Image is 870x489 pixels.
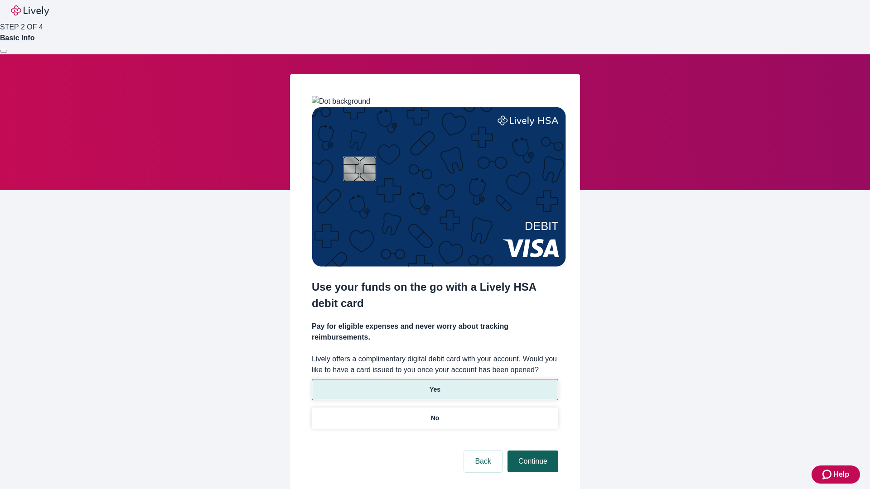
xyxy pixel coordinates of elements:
[11,5,49,16] img: Lively
[812,465,860,484] button: Zendesk support iconHelp
[312,321,558,343] h4: Pay for eligible expenses and never worry about tracking reimbursements.
[312,379,558,400] button: Yes
[464,451,502,472] button: Back
[822,469,833,480] svg: Zendesk support icon
[312,107,566,267] img: Debit card
[312,279,558,312] h2: Use your funds on the go with a Lively HSA debit card
[430,385,440,394] p: Yes
[312,354,558,375] label: Lively offers a complimentary digital debit card with your account. Would you like to have a card...
[312,96,370,107] img: Dot background
[431,413,440,423] p: No
[312,407,558,429] button: No
[833,469,849,480] span: Help
[507,451,558,472] button: Continue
